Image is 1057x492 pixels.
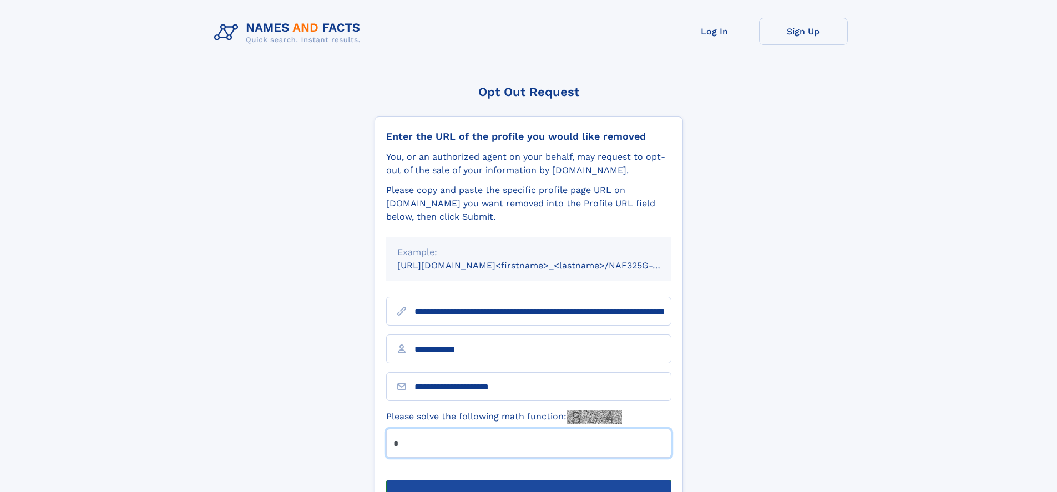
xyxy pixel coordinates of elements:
[397,246,660,259] div: Example:
[375,85,683,99] div: Opt Out Request
[759,18,848,45] a: Sign Up
[386,130,671,143] div: Enter the URL of the profile you would like removed
[386,150,671,177] div: You, or an authorized agent on your behalf, may request to opt-out of the sale of your informatio...
[397,260,692,271] small: [URL][DOMAIN_NAME]<firstname>_<lastname>/NAF325G-xxxxxxxx
[386,410,622,424] label: Please solve the following math function:
[210,18,370,48] img: Logo Names and Facts
[670,18,759,45] a: Log In
[386,184,671,224] div: Please copy and paste the specific profile page URL on [DOMAIN_NAME] you want removed into the Pr...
